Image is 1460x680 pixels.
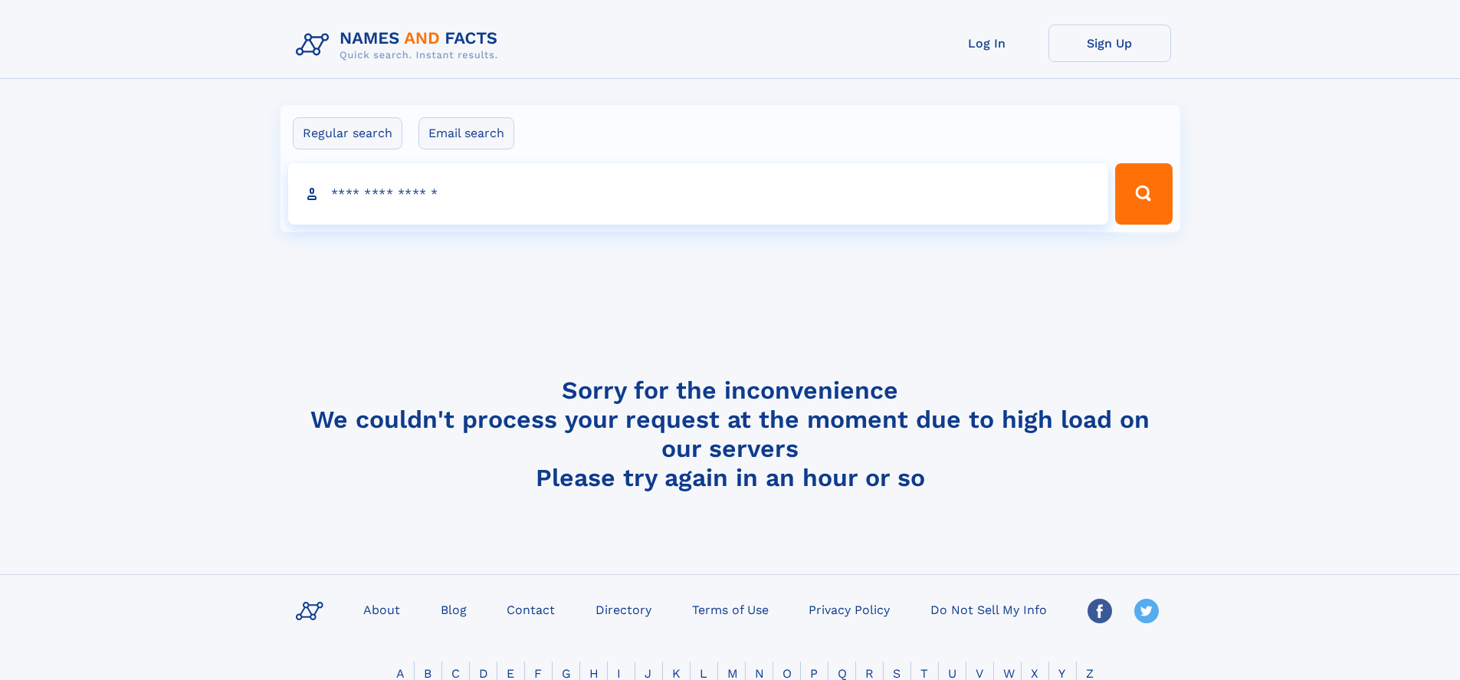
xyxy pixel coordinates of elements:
a: Privacy Policy [802,598,896,620]
a: Blog [435,598,473,620]
label: Regular search [293,117,402,149]
a: Sign Up [1048,25,1171,62]
label: Email search [418,117,514,149]
input: search input [288,163,1109,225]
h4: Sorry for the inconvenience We couldn't process your request at the moment due to high load on ou... [290,376,1171,492]
a: Contact [500,598,561,620]
img: Facebook [1088,599,1112,623]
a: Log In [926,25,1048,62]
a: Terms of Use [686,598,775,620]
img: Logo Names and Facts [290,25,510,66]
button: Search Button [1115,163,1172,225]
a: Do Not Sell My Info [924,598,1053,620]
img: Twitter [1134,599,1159,623]
a: Directory [589,598,658,620]
a: About [357,598,406,620]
